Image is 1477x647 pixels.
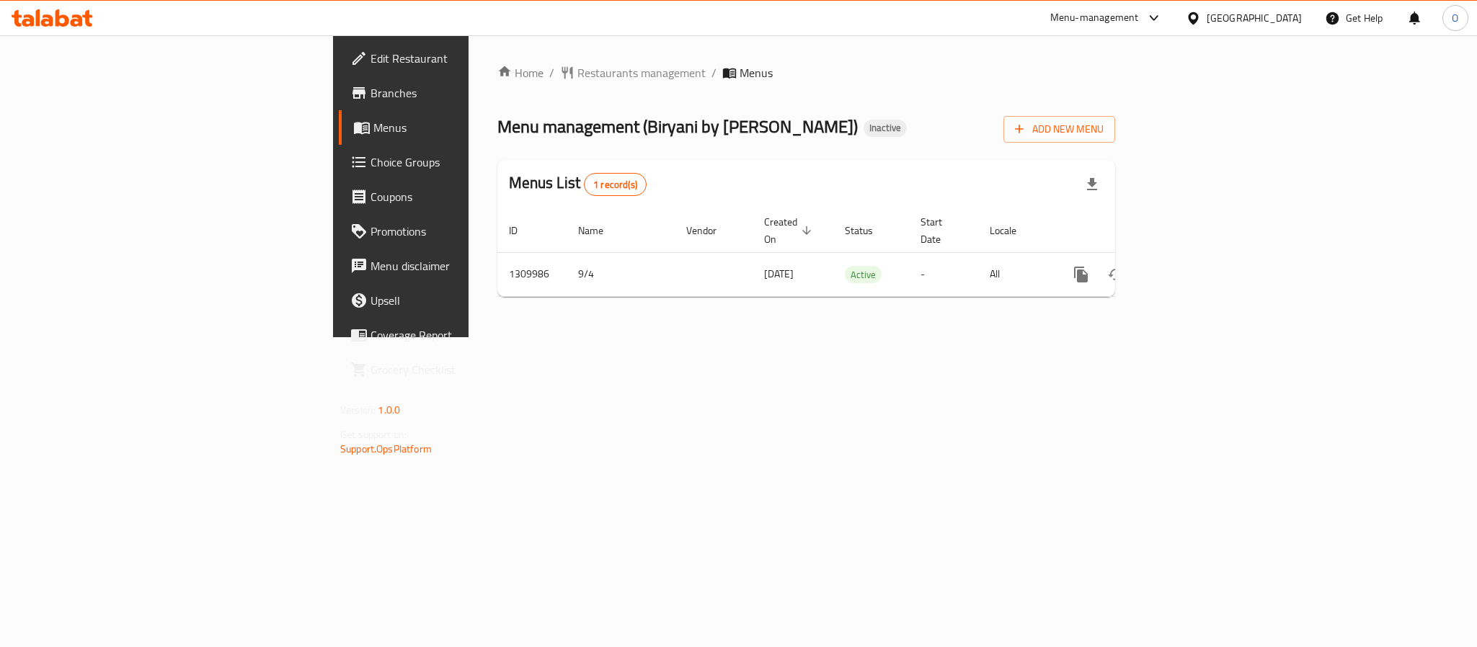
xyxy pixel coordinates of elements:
[340,439,432,458] a: Support.OpsPlatform
[339,41,580,76] a: Edit Restaurant
[339,214,580,249] a: Promotions
[577,64,706,81] span: Restaurants management
[339,76,580,110] a: Branches
[578,222,622,239] span: Name
[509,172,647,196] h2: Menus List
[567,252,675,296] td: 9/4
[1207,10,1302,26] div: [GEOGRAPHIC_DATA]
[1064,257,1099,292] button: more
[1452,10,1458,26] span: O
[373,119,568,136] span: Menus
[740,64,773,81] span: Menus
[339,145,580,179] a: Choice Groups
[371,153,568,171] span: Choice Groups
[339,179,580,214] a: Coupons
[978,252,1052,296] td: All
[990,222,1035,239] span: Locale
[1050,9,1139,27] div: Menu-management
[371,292,568,309] span: Upsell
[371,84,568,102] span: Branches
[339,318,580,352] a: Coverage Report
[864,120,907,137] div: Inactive
[845,267,882,283] span: Active
[764,264,794,283] span: [DATE]
[497,64,1115,81] nav: breadcrumb
[497,110,858,143] span: Menu management ( Biryani by [PERSON_NAME] )
[340,425,407,444] span: Get support on:
[1075,167,1109,202] div: Export file
[560,64,706,81] a: Restaurants management
[909,252,978,296] td: -
[1015,120,1104,138] span: Add New Menu
[864,122,907,134] span: Inactive
[1003,116,1115,143] button: Add New Menu
[339,249,580,283] a: Menu disclaimer
[764,213,816,248] span: Created On
[711,64,717,81] li: /
[497,209,1214,297] table: enhanced table
[339,283,580,318] a: Upsell
[371,326,568,344] span: Coverage Report
[845,222,892,239] span: Status
[340,401,376,419] span: Version:
[371,223,568,240] span: Promotions
[686,222,735,239] span: Vendor
[585,178,646,192] span: 1 record(s)
[584,173,647,196] div: Total records count
[339,352,580,387] a: Grocery Checklist
[921,213,961,248] span: Start Date
[845,266,882,283] div: Active
[371,361,568,378] span: Grocery Checklist
[371,50,568,67] span: Edit Restaurant
[509,222,536,239] span: ID
[339,110,580,145] a: Menus
[371,188,568,205] span: Coupons
[1052,209,1214,253] th: Actions
[371,257,568,275] span: Menu disclaimer
[378,401,400,419] span: 1.0.0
